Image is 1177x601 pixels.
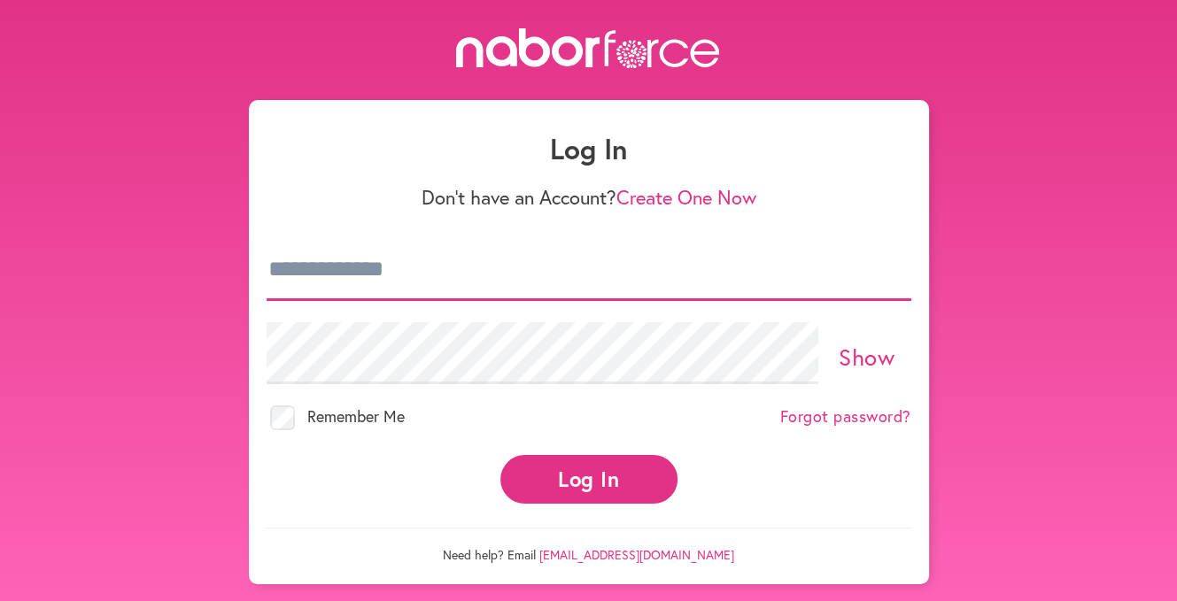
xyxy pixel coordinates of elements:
a: Forgot password? [780,407,911,427]
button: Log In [500,455,678,504]
a: [EMAIL_ADDRESS][DOMAIN_NAME] [539,546,734,563]
p: Don't have an Account? [267,186,911,209]
p: Need help? Email [267,528,911,563]
span: Remember Me [307,405,405,427]
a: Create One Now [616,184,756,210]
a: Show [839,342,894,372]
h1: Log In [267,132,911,166]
